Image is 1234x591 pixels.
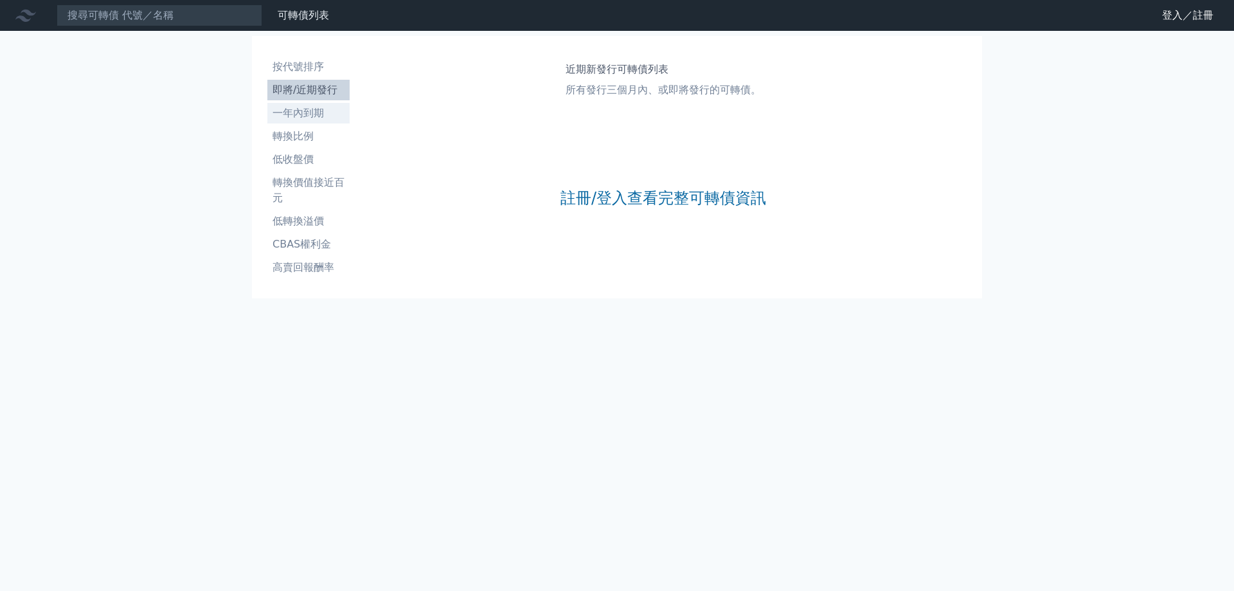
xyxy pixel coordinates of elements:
[267,152,350,167] li: 低收盤價
[267,129,350,144] li: 轉換比例
[267,260,350,275] li: 高賣回報酬率
[267,126,350,147] a: 轉換比例
[267,257,350,278] a: 高賣回報酬率
[267,175,350,206] li: 轉換價值接近百元
[267,57,350,77] a: 按代號排序
[566,82,761,98] p: 所有發行三個月內、或即將發行的可轉債。
[1152,5,1224,26] a: 登入／註冊
[267,59,350,75] li: 按代號排序
[566,62,761,77] h1: 近期新發行可轉債列表
[267,82,350,98] li: 即將/近期發行
[57,5,262,26] input: 搜尋可轉債 代號／名稱
[267,237,350,252] li: CBAS權利金
[267,149,350,170] a: 低收盤價
[267,172,350,208] a: 轉換價值接近百元
[278,9,329,21] a: 可轉債列表
[560,188,766,208] a: 註冊/登入查看完整可轉債資訊
[267,103,350,123] a: 一年內到期
[267,105,350,121] li: 一年內到期
[267,80,350,100] a: 即將/近期發行
[267,234,350,255] a: CBAS權利金
[267,214,350,229] li: 低轉換溢價
[267,211,350,232] a: 低轉換溢價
